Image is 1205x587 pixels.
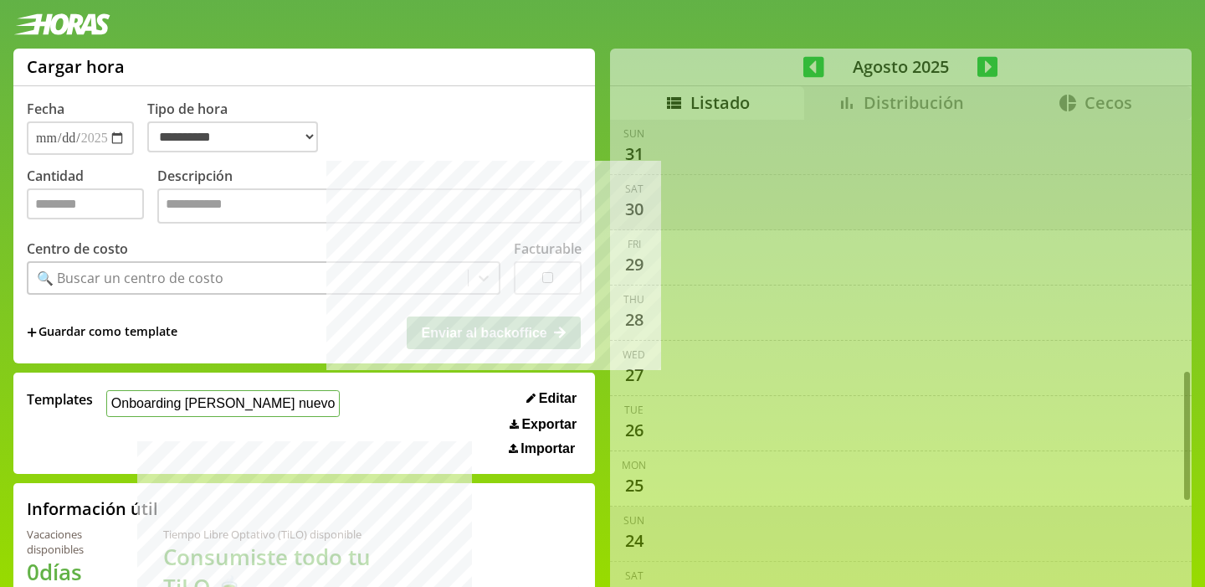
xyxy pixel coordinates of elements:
[27,527,123,557] div: Vacaciones disponibles
[27,323,37,342] span: +
[27,390,93,409] span: Templates
[27,55,125,78] h1: Cargar hora
[27,100,64,118] label: Fecha
[27,239,128,258] label: Centro de costo
[163,527,408,542] div: Tiempo Libre Optativo (TiLO) disponible
[37,269,223,287] div: 🔍 Buscar un centro de costo
[27,167,157,228] label: Cantidad
[520,441,575,456] span: Importar
[13,13,110,35] img: logotipo
[505,416,582,433] button: Exportar
[147,100,331,155] label: Tipo de hora
[157,188,582,224] textarea: Descripción
[147,121,318,152] select: Tipo de hora
[521,390,582,407] button: Editar
[27,557,123,587] h1: 0 días
[27,497,158,520] h2: Información útil
[27,323,177,342] span: +Guardar como template
[514,239,582,258] label: Facturable
[521,417,577,432] span: Exportar
[106,390,340,416] button: Onboarding [PERSON_NAME] nuevo
[539,391,577,406] span: Editar
[27,188,144,219] input: Cantidad
[157,167,582,228] label: Descripción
